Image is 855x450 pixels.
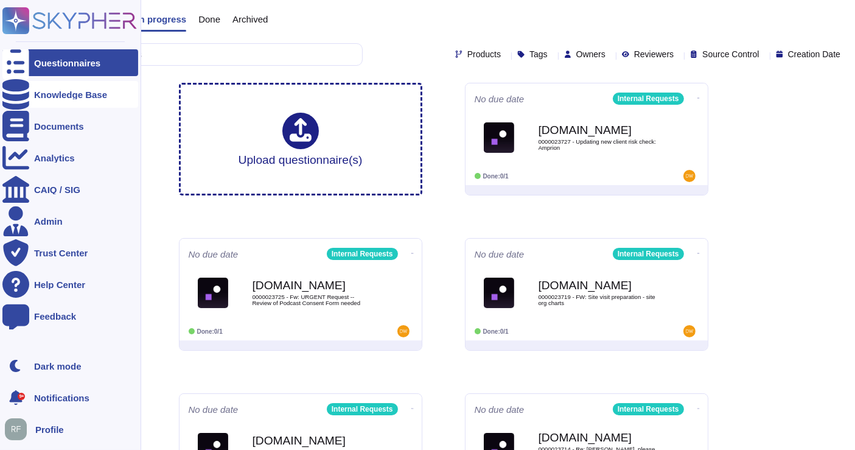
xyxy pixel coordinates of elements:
div: 9+ [18,393,25,400]
a: Knowledge Base [2,81,138,108]
span: Done [198,15,220,24]
span: Done: 0/1 [483,328,509,335]
img: user [683,325,696,337]
div: Internal Requests [613,248,684,260]
a: Admin [2,208,138,234]
img: user [397,325,410,337]
div: Knowledge Base [34,90,107,99]
img: Logo [198,278,228,308]
div: Internal Requests [327,403,398,415]
span: Owners [576,50,605,58]
span: In progress [136,15,186,24]
a: Documents [2,113,138,139]
a: Help Center [2,271,138,298]
b: [DOMAIN_NAME] [253,279,374,291]
img: user [683,170,696,182]
span: Notifications [34,393,89,403]
span: Done: 0/1 [197,328,223,335]
span: No due date [189,250,239,259]
div: Questionnaires [34,58,100,68]
img: Logo [484,122,514,153]
span: Creation Date [788,50,840,58]
div: Documents [34,122,84,131]
span: 0000023719 - FW: Site visit preparation - site org charts [539,294,660,306]
div: Admin [34,217,63,226]
span: 0000023725 - Fw: URGENT Request -- Review of Podcast Consent Form needed [253,294,374,306]
a: Questionnaires [2,49,138,76]
div: Help Center [34,280,85,289]
a: Analytics [2,144,138,171]
input: Search by keywords [48,44,362,65]
a: CAIQ / SIG [2,176,138,203]
img: Logo [484,278,514,308]
button: user [2,416,35,443]
div: Internal Requests [327,248,398,260]
span: Archived [232,15,268,24]
span: No due date [475,94,525,104]
span: 0000023727 - Updating new client risk check: Amprion [539,139,660,150]
div: Internal Requests [613,93,684,105]
div: Upload questionnaire(s) [239,113,363,166]
span: Tags [529,50,548,58]
a: Trust Center [2,239,138,266]
span: Source Control [702,50,759,58]
div: Dark mode [34,362,82,371]
span: Profile [35,425,64,434]
span: No due date [189,405,239,414]
a: Feedback [2,303,138,329]
img: user [5,418,27,440]
span: Done: 0/1 [483,173,509,180]
span: Reviewers [634,50,674,58]
b: [DOMAIN_NAME] [539,124,660,136]
div: Feedback [34,312,76,321]
b: [DOMAIN_NAME] [253,435,374,446]
span: Products [467,50,501,58]
div: Internal Requests [613,403,684,415]
span: No due date [475,405,525,414]
b: [DOMAIN_NAME] [539,279,660,291]
b: [DOMAIN_NAME] [539,432,660,443]
div: Analytics [34,153,75,163]
div: Trust Center [34,248,88,258]
span: No due date [475,250,525,259]
div: CAIQ / SIG [34,185,80,194]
